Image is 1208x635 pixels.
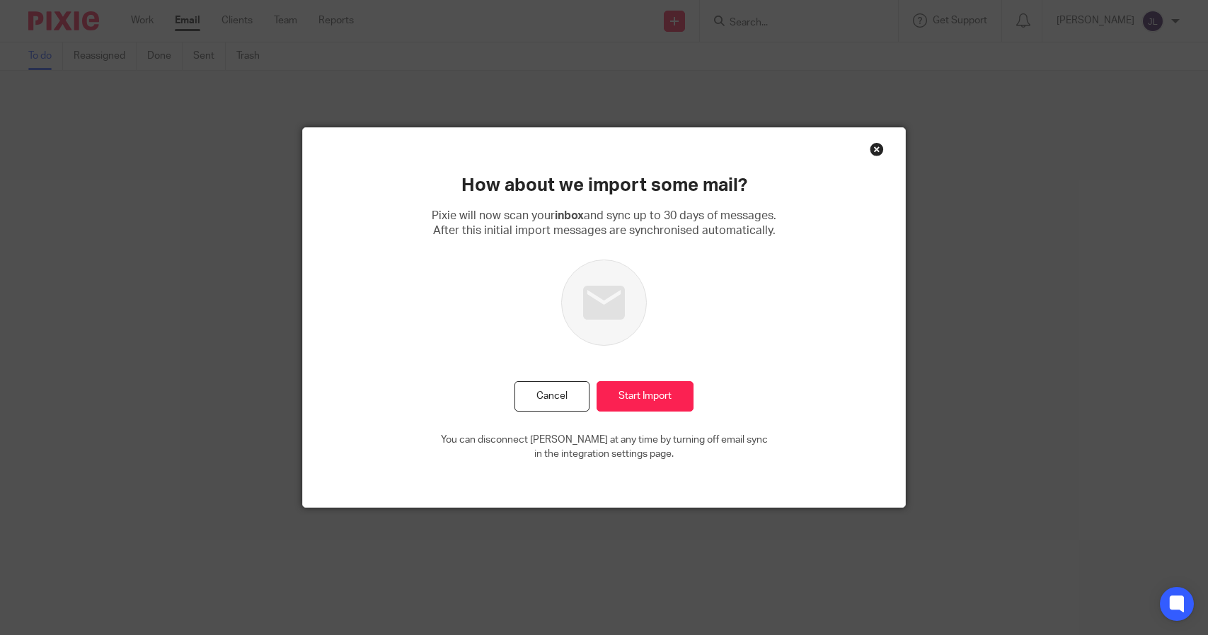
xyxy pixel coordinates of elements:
h2: How about we import some mail? [461,173,747,197]
p: Pixie will now scan your and sync up to 30 days of messages. After this initial import messages a... [432,209,776,239]
div: Close this dialog window [870,142,884,156]
p: You can disconnect [PERSON_NAME] at any time by turning off email sync in the integration setting... [441,433,768,462]
button: Cancel [514,381,589,412]
b: inbox [555,210,584,221]
input: Start Import [597,381,694,412]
